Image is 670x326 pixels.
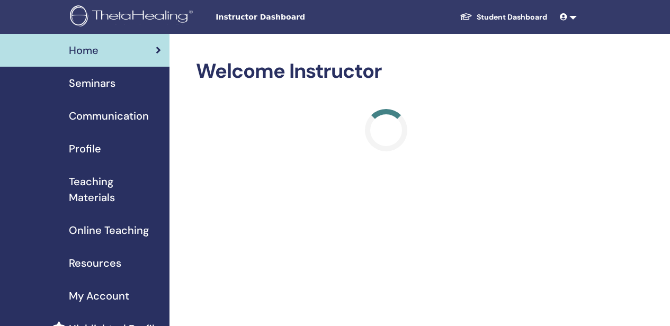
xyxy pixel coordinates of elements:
span: Online Teaching [69,222,149,238]
h2: Welcome Instructor [196,59,577,84]
span: Resources [69,255,121,271]
span: Seminars [69,75,115,91]
span: Communication [69,108,149,124]
span: Profile [69,141,101,157]
span: Home [69,42,99,58]
img: logo.png [70,5,196,29]
span: Instructor Dashboard [216,12,374,23]
img: graduation-cap-white.svg [460,12,472,21]
span: Teaching Materials [69,174,161,205]
a: Student Dashboard [451,7,556,27]
span: My Account [69,288,129,304]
